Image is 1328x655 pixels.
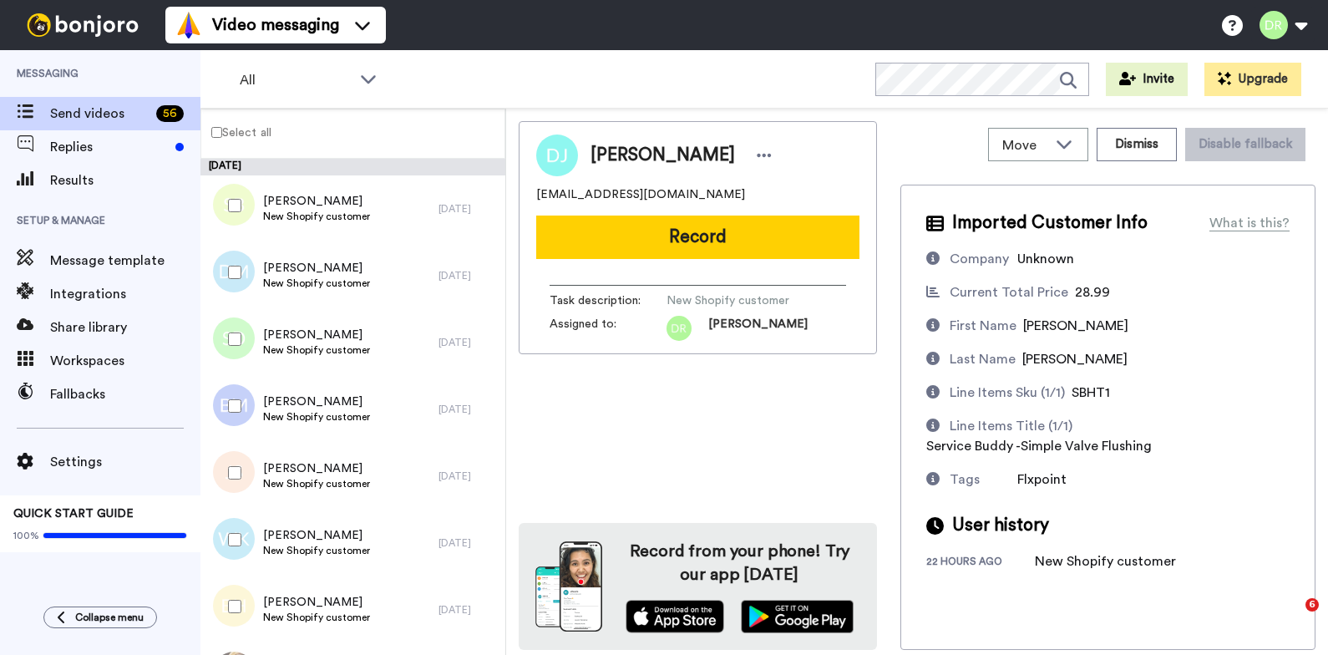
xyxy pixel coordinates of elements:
[1185,128,1305,161] button: Disable fallback
[263,277,370,290] span: New Shopify customer
[950,349,1016,369] div: Last Name
[263,477,370,490] span: New Shopify customer
[438,536,497,550] div: [DATE]
[667,292,825,309] span: New Shopify customer
[175,12,202,38] img: vm-color.svg
[50,137,169,157] span: Replies
[201,122,271,142] label: Select all
[263,210,370,223] span: New Shopify customer
[926,555,1035,571] div: 22 hours ago
[50,452,200,472] span: Settings
[1305,598,1319,612] span: 6
[263,343,370,357] span: New Shopify customer
[950,316,1016,336] div: First Name
[950,282,1068,302] div: Current Total Price
[211,127,222,138] input: Select all
[50,351,200,371] span: Workspaces
[950,416,1072,436] div: Line Items Title (1/1)
[950,383,1065,403] div: Line Items Sku (1/1)
[741,600,854,633] img: playstore
[50,170,200,190] span: Results
[1106,63,1188,96] button: Invite
[550,292,667,309] span: Task description :
[619,540,860,586] h4: Record from your phone! Try our app [DATE]
[535,541,602,632] img: download
[536,186,745,203] span: [EMAIL_ADDRESS][DOMAIN_NAME]
[240,70,352,90] span: All
[591,143,735,168] span: [PERSON_NAME]
[50,284,200,304] span: Integrations
[263,394,370,410] span: [PERSON_NAME]
[263,193,370,210] span: [PERSON_NAME]
[1075,286,1110,299] span: 28.99
[1017,473,1067,486] span: Flxpoint
[200,159,505,175] div: [DATE]
[50,317,200,338] span: Share library
[75,611,144,624] span: Collapse menu
[926,439,1152,453] span: Service Buddy -Simple Valve Flushing
[263,260,370,277] span: [PERSON_NAME]
[536,135,578,176] img: Image of David J Andrews
[626,600,725,633] img: appstore
[263,327,370,343] span: [PERSON_NAME]
[263,594,370,611] span: [PERSON_NAME]
[1204,63,1301,96] button: Upgrade
[263,410,370,424] span: New Shopify customer
[950,249,1009,269] div: Company
[438,336,497,349] div: [DATE]
[1072,386,1110,399] span: SBHT1
[50,104,150,124] span: Send videos
[263,460,370,477] span: [PERSON_NAME]
[438,269,497,282] div: [DATE]
[1097,128,1177,161] button: Dismiss
[1017,252,1074,266] span: Unknown
[13,508,134,520] span: QUICK START GUIDE
[1209,213,1290,233] div: What is this?
[438,603,497,617] div: [DATE]
[263,611,370,624] span: New Shopify customer
[43,607,157,628] button: Collapse menu
[1023,319,1128,333] span: [PERSON_NAME]
[438,202,497,216] div: [DATE]
[550,316,667,341] span: Assigned to:
[156,105,184,122] div: 56
[1002,135,1047,155] span: Move
[438,470,497,483] div: [DATE]
[1035,551,1176,571] div: New Shopify customer
[50,384,200,404] span: Fallbacks
[50,251,200,271] span: Message template
[952,211,1148,236] span: Imported Customer Info
[263,544,370,557] span: New Shopify customer
[263,527,370,544] span: [PERSON_NAME]
[952,513,1049,538] span: User history
[667,316,692,341] img: dr.png
[708,316,808,341] span: [PERSON_NAME]
[536,216,859,259] button: Record
[438,403,497,416] div: [DATE]
[1271,598,1311,638] iframe: Intercom live chat
[950,470,980,490] div: Tags
[20,13,145,37] img: bj-logo-header-white.svg
[13,529,39,542] span: 100%
[1022,353,1128,366] span: [PERSON_NAME]
[212,13,339,37] span: Video messaging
